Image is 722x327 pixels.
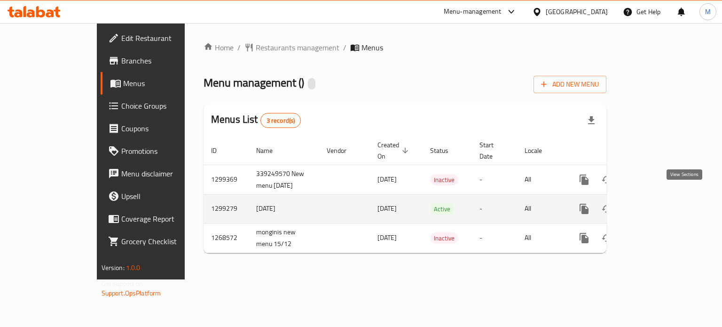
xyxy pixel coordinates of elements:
a: Grocery Checklist [101,230,218,253]
span: Locale [525,145,554,156]
div: Export file [580,109,603,132]
a: Support.OpsPlatform [102,287,161,299]
span: Active [430,204,454,215]
button: Change Status [596,227,618,249]
button: more [573,168,596,191]
li: / [343,42,346,53]
span: Version: [102,262,125,274]
span: Status [430,145,461,156]
div: [GEOGRAPHIC_DATA] [546,7,608,17]
a: Branches [101,49,218,72]
span: 1.0.0 [126,262,141,274]
h2: Menus List [211,112,301,128]
span: M [705,7,711,17]
span: Get support on: [102,278,145,290]
td: All [517,223,565,253]
span: Inactive [430,233,458,244]
td: All [517,165,565,194]
span: Menus [361,42,383,53]
span: Choice Groups [121,100,210,112]
span: Add New Menu [541,79,599,90]
span: Grocery Checklist [121,236,210,247]
button: more [573,227,596,249]
a: Coverage Report [101,207,218,230]
a: Restaurants management [244,42,339,53]
span: Start Date [479,139,506,162]
td: - [472,165,517,194]
td: - [472,194,517,223]
button: Change Status [596,168,618,191]
td: 339249570 New menu [DATE] [249,165,319,194]
span: [DATE] [377,173,397,185]
a: Upsell [101,185,218,207]
a: Menu disclaimer [101,162,218,185]
span: ID [211,145,229,156]
a: Promotions [101,140,218,162]
span: Menu disclaimer [121,168,210,179]
span: [DATE] [377,231,397,244]
span: Name [256,145,285,156]
td: 1268572 [204,223,249,253]
td: 1299369 [204,165,249,194]
span: Menu management ( ) [204,72,304,93]
span: Coupons [121,123,210,134]
th: Actions [565,136,671,165]
button: more [573,198,596,220]
td: All [517,194,565,223]
td: [DATE] [249,194,319,223]
td: monginis new menu 15/12 [249,223,319,253]
li: / [237,42,241,53]
span: [DATE] [377,202,397,215]
div: Active [430,203,454,215]
td: 1299279 [204,194,249,223]
span: Promotions [121,145,210,157]
td: - [472,223,517,253]
span: Restaurants management [256,42,339,53]
span: 3 record(s) [261,116,301,125]
span: Vendor [327,145,359,156]
table: enhanced table [204,136,671,253]
div: Menu-management [444,6,502,17]
span: Branches [121,55,210,66]
a: Coupons [101,117,218,140]
a: Menus [101,72,218,95]
a: Edit Restaurant [101,27,218,49]
span: Menus [123,78,210,89]
span: Inactive [430,175,458,185]
span: Coverage Report [121,213,210,224]
a: Home [204,42,234,53]
span: Edit Restaurant [121,32,210,44]
a: Choice Groups [101,95,218,117]
div: Total records count [260,113,301,128]
nav: breadcrumb [204,42,606,53]
div: Inactive [430,232,458,244]
span: Upsell [121,191,210,202]
span: Created On [377,139,411,162]
button: Add New Menu [534,76,606,93]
